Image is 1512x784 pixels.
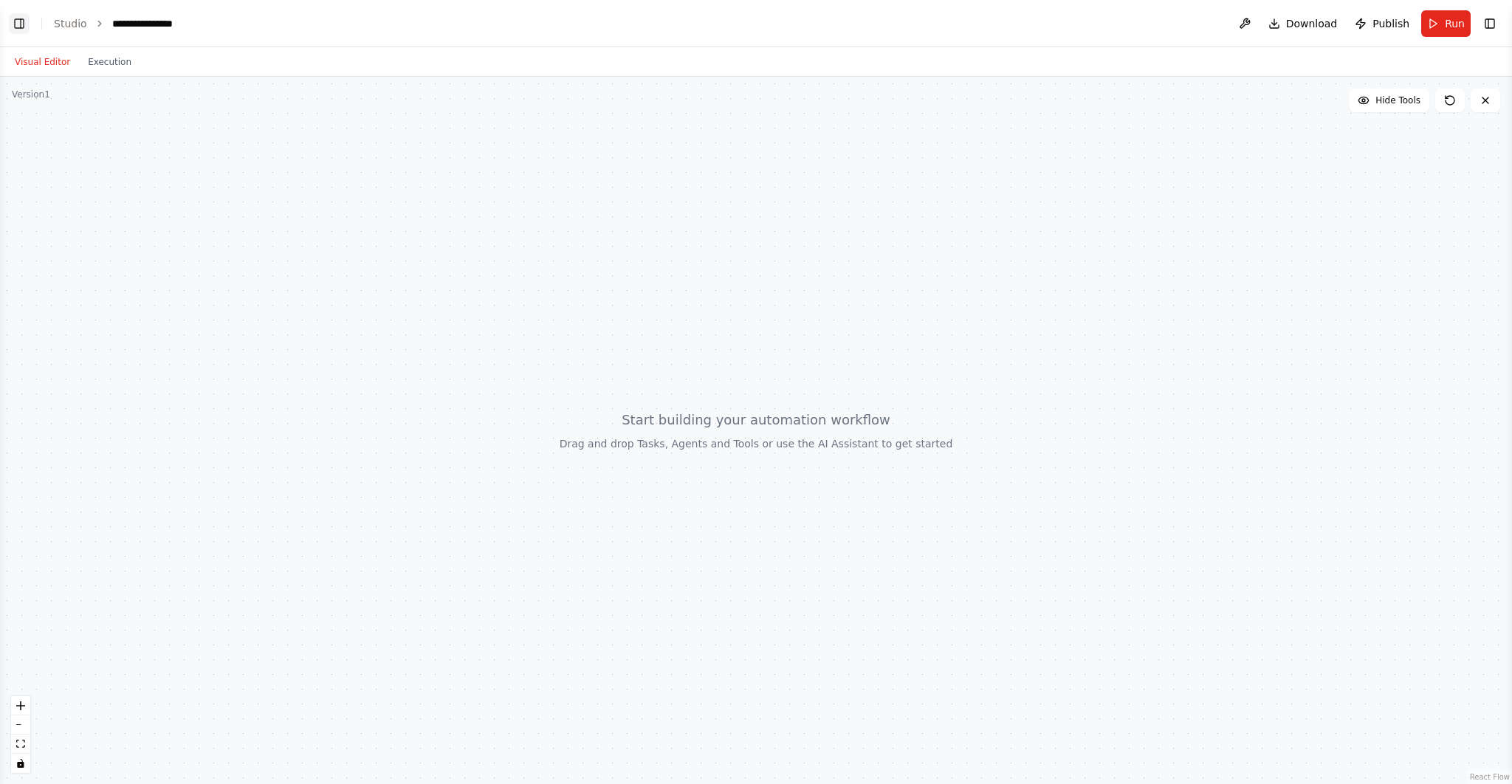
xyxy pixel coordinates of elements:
button: Show left sidebar [9,13,30,34]
a: React Flow attribution [1470,773,1510,781]
button: Visual Editor [6,53,79,71]
button: fit view [11,735,30,754]
button: zoom in [11,696,30,715]
div: React Flow controls [11,696,30,773]
nav: breadcrumb [54,16,188,31]
span: Hide Tools [1375,94,1420,106]
button: Publish [1349,10,1415,37]
button: Hide Tools [1349,89,1429,112]
span: Download [1286,16,1338,31]
button: Execution [79,53,140,71]
button: Run [1421,10,1471,37]
a: Studio [54,18,87,30]
button: Download [1262,10,1344,37]
button: zoom out [11,715,30,735]
span: Run [1445,16,1465,31]
div: Version 1 [12,89,50,100]
button: Show right sidebar [1480,13,1500,34]
button: toggle interactivity [11,754,30,773]
span: Publish [1372,16,1409,31]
